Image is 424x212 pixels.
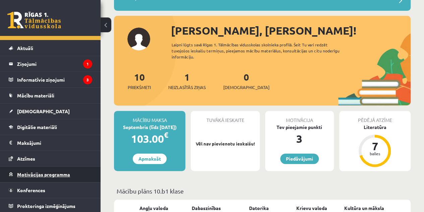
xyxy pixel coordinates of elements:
div: Tev pieejamie punkti [265,124,334,131]
a: Piedāvājumi [280,154,319,164]
span: [DEMOGRAPHIC_DATA] [17,108,70,114]
span: Proktoringa izmēģinājums [17,203,75,209]
div: Motivācija [265,111,334,124]
div: Literatūra [339,124,411,131]
span: Motivācijas programma [17,171,70,177]
div: Septembris (līdz [DATE]) [114,124,185,131]
span: [DEMOGRAPHIC_DATA] [223,84,269,91]
div: 7 [365,141,385,152]
span: Digitālie materiāli [17,124,57,130]
a: 0[DEMOGRAPHIC_DATA] [223,71,269,91]
a: [DEMOGRAPHIC_DATA] [9,103,92,119]
span: Atzīmes [17,156,35,162]
div: Mācību maksa [114,111,185,124]
a: Ziņojumi1 [9,56,92,72]
span: Konferences [17,187,45,193]
a: Apmaksāt [133,154,167,164]
span: Mācību materiāli [17,92,54,98]
a: Motivācijas programma [9,167,92,182]
a: 1Neizlasītās ziņas [168,71,206,91]
a: Atzīmes [9,151,92,166]
div: Laipni lūgts savā Rīgas 1. Tālmācības vidusskolas skolnieka profilā. Šeit Tu vari redzēt tuvojošo... [172,42,350,60]
a: 10Priekšmeti [128,71,151,91]
div: Tuvākā ieskaite [191,111,259,124]
a: Mācību materiāli [9,88,92,103]
p: Mācību plāns 10.b1 klase [117,186,408,196]
legend: Maksājumi [17,135,92,151]
span: € [164,130,168,140]
i: 3 [83,75,92,84]
a: Angļu valoda [139,205,168,212]
a: Datorika [249,205,269,212]
div: balles [365,152,385,156]
a: Rīgas 1. Tālmācības vidusskola [7,12,61,29]
legend: Informatīvie ziņojumi [17,72,92,87]
a: Konferences [9,182,92,198]
a: Dabaszinības [192,205,221,212]
div: 103.00 [114,131,185,147]
a: Krievu valoda [296,205,327,212]
a: Informatīvie ziņojumi3 [9,72,92,87]
a: Digitālie materiāli [9,119,92,135]
div: 3 [265,131,334,147]
a: Aktuāli [9,40,92,56]
a: Maksājumi [9,135,92,151]
p: Vēl nav pievienotu ieskaišu! [194,140,256,147]
div: Pēdējā atzīme [339,111,411,124]
span: Aktuāli [17,45,33,51]
span: Neizlasītās ziņas [168,84,206,91]
div: [PERSON_NAME], [PERSON_NAME]! [171,23,411,39]
legend: Ziņojumi [17,56,92,72]
i: 1 [83,59,92,69]
span: Priekšmeti [128,84,151,91]
a: Literatūra 7 balles [339,124,411,168]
